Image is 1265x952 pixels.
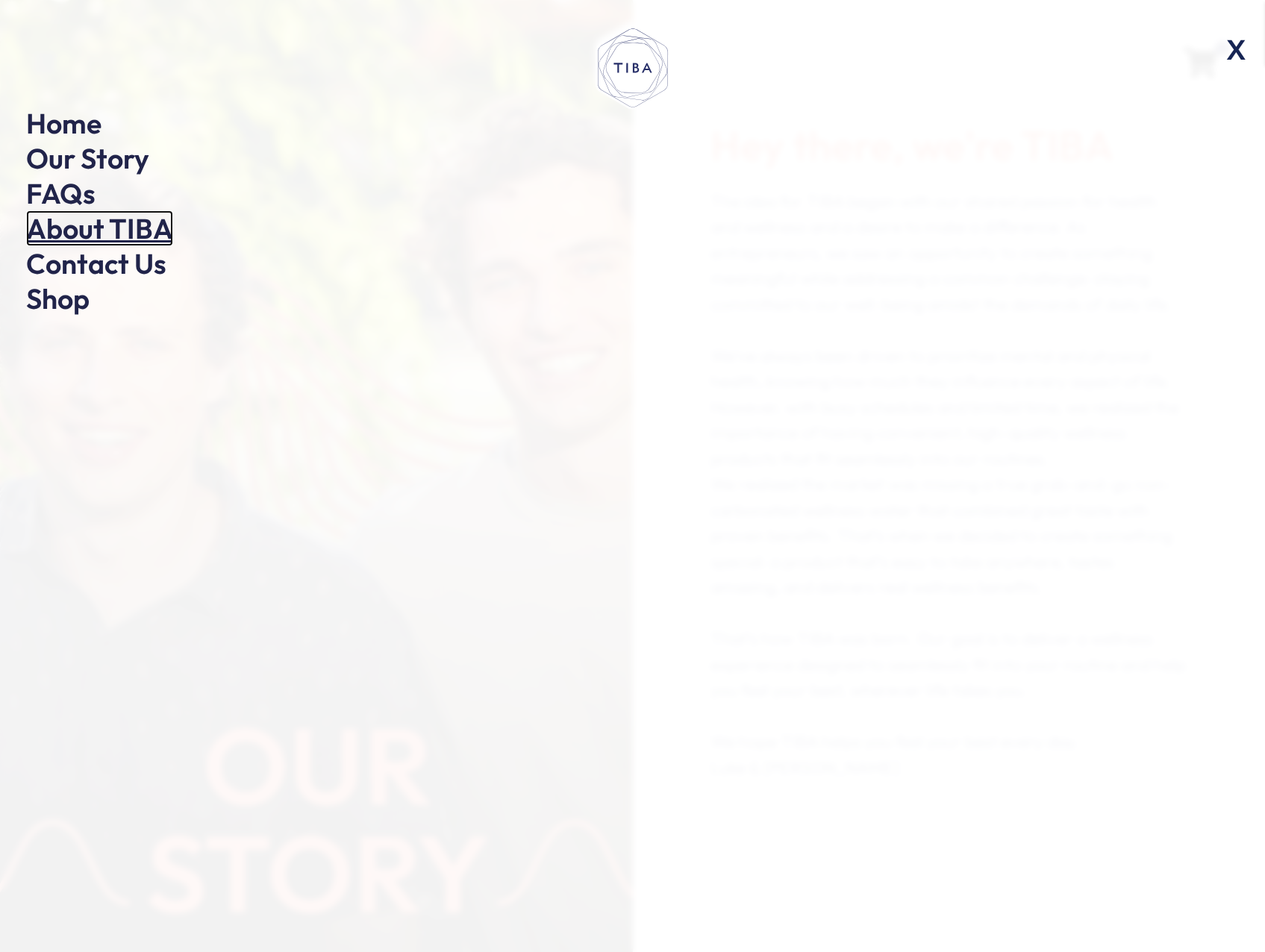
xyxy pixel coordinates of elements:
a: FAQs [26,175,96,211]
a: Home [26,105,101,141]
a: Our Story [26,140,149,176]
a: Shop [26,281,90,316]
a: About TIBA [26,210,173,246]
a: Contact Us [26,245,166,281]
span: X [1217,26,1256,73]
